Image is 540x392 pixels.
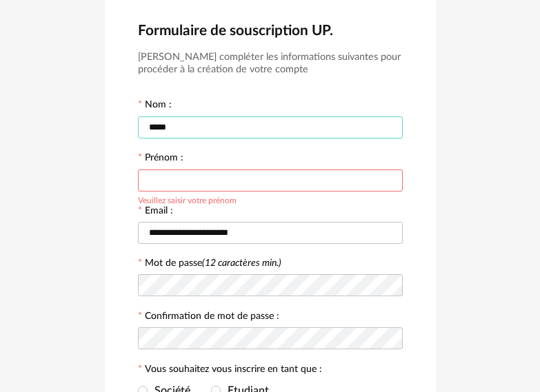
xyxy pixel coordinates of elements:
label: Confirmation de mot de passe : [138,311,279,324]
label: Mot de passe [145,258,281,268]
i: (12 caractères min.) [202,258,281,268]
div: Veuillez saisir votre prénom [138,194,237,205]
label: Vous souhaitez vous inscrire en tant que : [138,364,322,377]
label: Prénom : [138,153,183,165]
label: Nom : [138,100,172,112]
h3: [PERSON_NAME] compléter les informations suivantes pour procéder à la création de votre compte [138,51,403,76]
h2: Formulaire de souscription UP. [138,21,403,40]
label: Email : [138,206,173,218]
